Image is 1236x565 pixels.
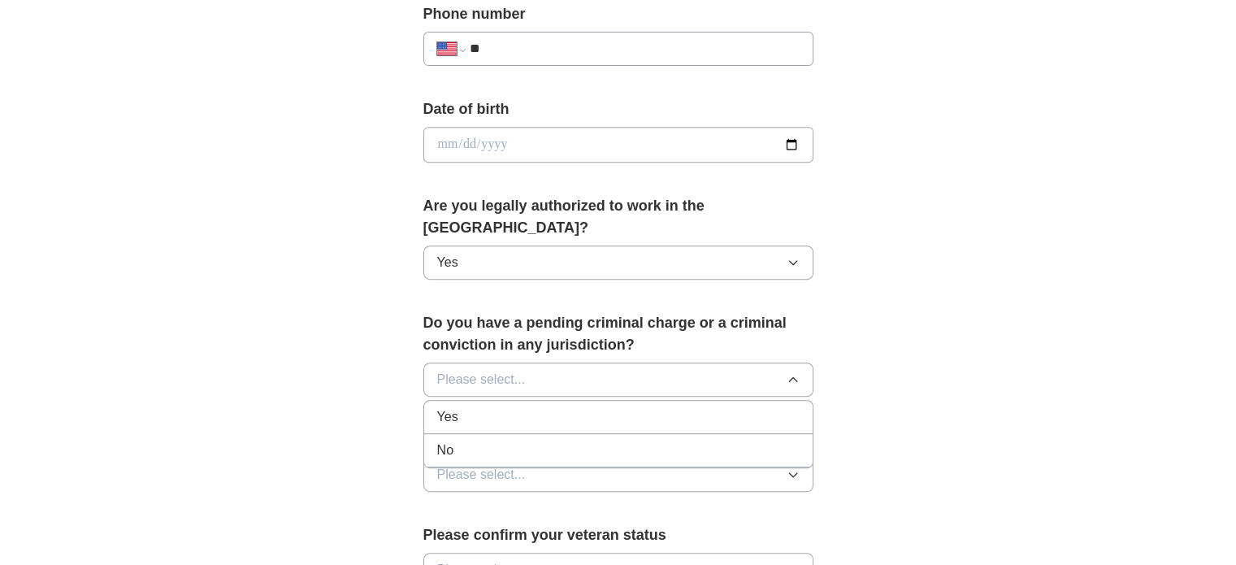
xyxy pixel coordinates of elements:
[423,246,813,280] button: Yes
[423,3,813,25] label: Phone number
[423,98,813,120] label: Date of birth
[437,441,453,460] span: No
[423,363,813,397] button: Please select...
[437,407,458,427] span: Yes
[423,524,813,546] label: Please confirm your veteran status
[423,458,813,492] button: Please select...
[437,253,458,272] span: Yes
[423,312,813,356] label: Do you have a pending criminal charge or a criminal conviction in any jurisdiction?
[423,195,813,239] label: Are you legally authorized to work in the [GEOGRAPHIC_DATA]?
[437,465,526,485] span: Please select...
[437,370,526,389] span: Please select...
